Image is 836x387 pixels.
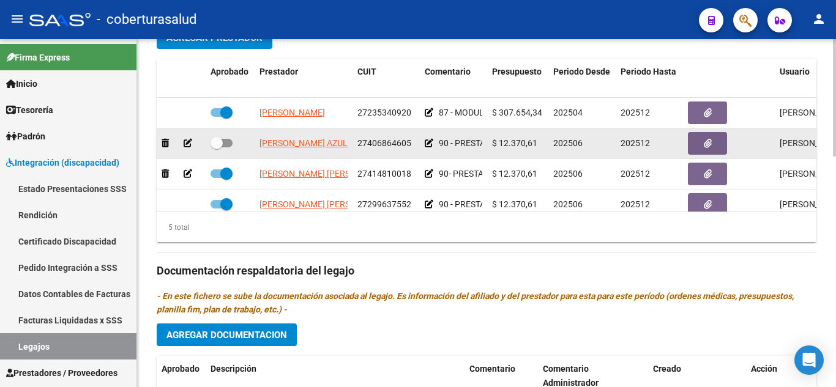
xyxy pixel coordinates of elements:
span: $ 12.370,61 [492,199,537,209]
span: Agregar Documentacion [166,330,287,341]
span: 202504 [553,108,583,117]
span: Comentario [469,364,515,374]
span: Periodo Desde [553,67,610,76]
span: 87 - MODULO MAESTRA DE APOYO [439,108,573,117]
span: Creado [653,364,681,374]
span: 202512 [621,169,650,179]
span: Tesorería [6,103,53,117]
span: Comentario [425,67,471,76]
span: $ 12.370,61 [492,169,537,179]
span: Descripción [211,364,256,374]
span: Prestadores / Proveedores [6,366,118,380]
span: CUIT [357,67,376,76]
span: 27299637552 [357,199,411,209]
span: - coberturasalud [97,6,196,33]
span: [PERSON_NAME] AZUL [259,138,348,148]
span: Presupuesto [492,67,542,76]
span: Integración (discapacidad) [6,156,119,169]
span: Prestador [259,67,298,76]
span: Usuario [780,67,810,76]
datatable-header-cell: Aprobado [206,59,255,99]
span: [PERSON_NAME] [PERSON_NAME] [259,169,392,179]
mat-icon: menu [10,12,24,26]
span: 90- PRESTACION DE APOYO EN PSICOLOGIA [439,169,610,179]
span: Firma Express [6,51,70,64]
datatable-header-cell: Comentario [420,59,487,99]
span: Aprobado [162,364,200,374]
span: 90 - PRESTACION DE APOYO EN FONOAUDIOLOGIA [439,138,636,148]
datatable-header-cell: CUIT [353,59,420,99]
mat-icon: person [812,12,826,26]
span: Inicio [6,77,37,90]
datatable-header-cell: Presupuesto [487,59,548,99]
span: 202512 [621,199,650,209]
span: 202506 [553,199,583,209]
span: 27406864605 [357,138,411,148]
span: Periodo Hasta [621,67,676,76]
h3: Documentación respaldatoria del legajo [157,262,816,279]
button: Agregar Documentacion [157,323,297,346]
div: Open Intercom Messenger [794,345,824,375]
span: Acción [751,364,777,374]
span: 202506 [553,138,583,148]
span: Padrón [6,130,45,143]
span: 90 - PRESTACION DE APOYO EN PSICOPEDAGOGIA [439,199,635,209]
span: [PERSON_NAME] [259,108,325,117]
span: 202512 [621,108,650,117]
span: $ 307.654,34 [492,108,542,117]
span: $ 12.370,61 [492,138,537,148]
div: 5 total [157,221,190,234]
datatable-header-cell: Periodo Hasta [616,59,683,99]
span: [PERSON_NAME] [PERSON_NAME] [259,199,392,209]
span: 202512 [621,138,650,148]
datatable-header-cell: Prestador [255,59,353,99]
span: 27414810018 [357,169,411,179]
i: - En este fichero se sube la documentación asociada al legajo. Es información del afiliado y del ... [157,291,794,314]
span: 27235340920 [357,108,411,117]
datatable-header-cell: Periodo Desde [548,59,616,99]
span: Aprobado [211,67,248,76]
span: 202506 [553,169,583,179]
